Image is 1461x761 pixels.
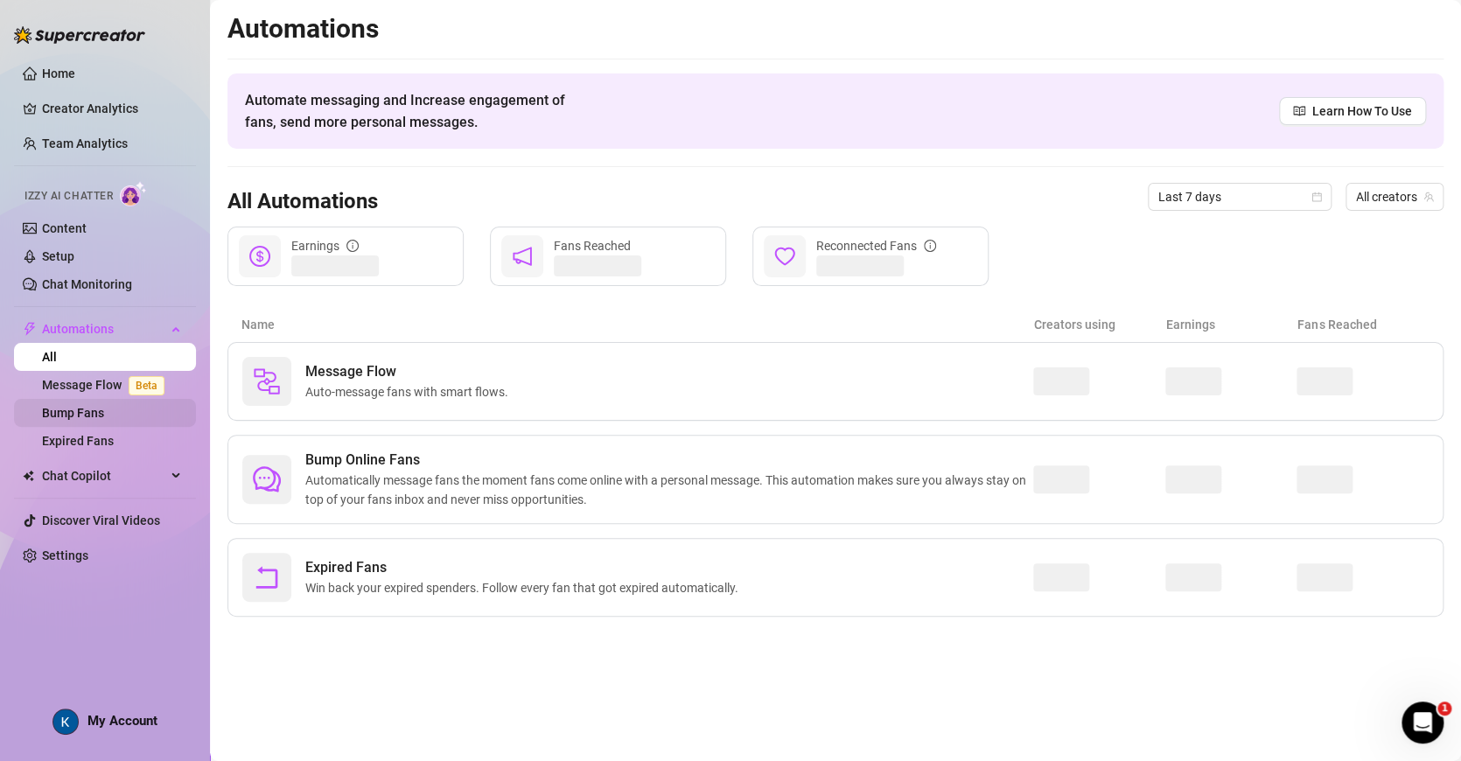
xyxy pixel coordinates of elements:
a: Home [42,66,75,80]
a: Content [42,221,87,235]
span: heart [774,246,795,267]
span: All creators [1356,184,1433,210]
a: Creator Analytics [42,94,182,122]
span: comment [253,465,281,493]
span: info-circle [924,240,936,252]
a: Team Analytics [42,136,128,150]
img: svg%3e [253,367,281,395]
span: rollback [253,563,281,591]
span: Izzy AI Chatter [24,188,113,205]
span: notification [512,246,533,267]
h2: Automations [227,12,1444,45]
iframe: Intercom live chat [1402,702,1444,744]
span: Chat Copilot [42,462,166,490]
span: read [1293,105,1305,117]
a: Chat Monitoring [42,277,132,291]
span: Win back your expired spenders. Follow every fan that got expired automatically. [305,578,745,597]
a: Setup [42,249,74,263]
span: Auto-message fans with smart flows. [305,382,515,401]
span: Automate messaging and Increase engagement of fans, send more personal messages. [245,89,582,133]
a: All [42,350,57,364]
article: Name [241,315,1033,334]
a: Bump Fans [42,406,104,420]
img: ACg8ocKtNY22O1USy5w3J-U_qkGrwgtgyagr4bEe5czvyXv7RDeI6w=s96-c [53,709,78,734]
div: Reconnected Fans [816,236,936,255]
span: Learn How To Use [1312,101,1412,121]
span: info-circle [346,240,359,252]
span: Last 7 days [1158,184,1321,210]
span: Automatically message fans the moment fans come online with a personal message. This automation m... [305,471,1033,509]
article: Earnings [1165,315,1297,334]
a: Discover Viral Videos [42,513,160,527]
div: Earnings [291,236,359,255]
span: calendar [1311,192,1322,202]
span: Message Flow [305,361,515,382]
article: Fans Reached [1297,315,1430,334]
span: Fans Reached [554,239,631,253]
span: My Account [87,713,157,729]
img: logo-BBDzfeDw.svg [14,26,145,44]
span: Beta [129,376,164,395]
a: Message FlowBeta [42,378,171,392]
h3: All Automations [227,188,378,216]
span: dollar [249,246,270,267]
span: Expired Fans [305,557,745,578]
span: 1 [1437,702,1451,716]
img: AI Chatter [120,181,147,206]
a: Settings [42,548,88,562]
span: team [1423,192,1434,202]
span: thunderbolt [23,322,37,336]
a: Learn How To Use [1279,97,1426,125]
span: Bump Online Fans [305,450,1033,471]
span: Automations [42,315,166,343]
a: Expired Fans [42,434,114,448]
img: Chat Copilot [23,470,34,482]
article: Creators using [1033,315,1165,334]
